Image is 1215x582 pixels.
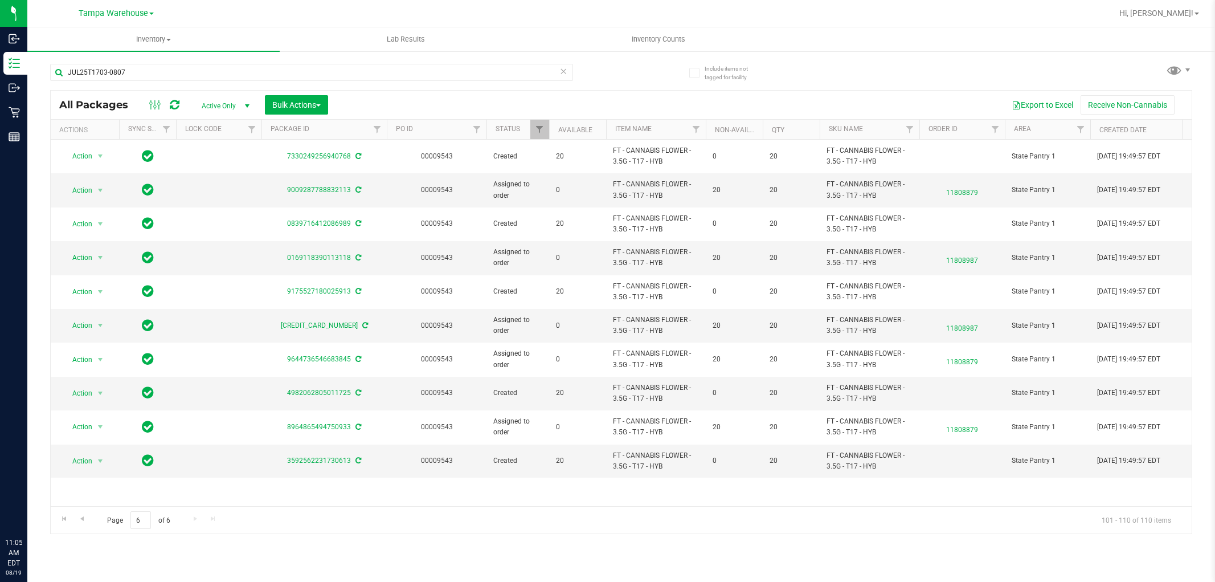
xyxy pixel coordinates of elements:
[97,511,179,529] span: Page of 6
[421,389,453,397] a: 00009543
[1097,354,1160,365] span: [DATE] 19:49:57 EDT
[1081,95,1175,115] button: Receive Non-Cannabis
[493,416,542,438] span: Assigned to order
[5,568,22,577] p: 08/19
[1012,455,1083,466] span: State Pantry 1
[368,120,387,139] a: Filter
[493,179,542,201] span: Assigned to order
[421,423,453,431] a: 00009543
[1097,253,1160,263] span: [DATE] 19:49:57 EDT
[713,185,756,196] span: 20
[9,131,20,143] inline-svg: Reports
[93,419,108,435] span: select
[613,348,699,370] span: FT - CANNABIS FLOWER - 3.5G - T17 - HYB
[556,354,599,365] span: 0
[287,389,351,397] a: 4982062805011725
[142,351,154,367] span: In Sync
[1012,151,1083,162] span: State Pantry 1
[243,120,261,139] a: Filter
[928,125,958,133] a: Order Id
[827,145,913,167] span: FT - CANNABIS FLOWER - 3.5G - T17 - HYB
[713,388,756,398] span: 0
[142,419,154,435] span: In Sync
[27,34,280,44] span: Inventory
[530,120,549,139] a: Filter
[827,213,913,235] span: FT - CANNABIS FLOWER - 3.5G - T17 - HYB
[1097,320,1160,331] span: [DATE] 19:49:57 EDT
[272,100,321,109] span: Bulk Actions
[829,125,863,133] a: SKU Name
[827,382,913,404] span: FT - CANNABIS FLOWER - 3.5G - T17 - HYB
[560,64,568,79] span: Clear
[27,27,280,51] a: Inventory
[142,385,154,401] span: In Sync
[493,388,542,398] span: Created
[142,182,154,198] span: In Sync
[142,453,154,469] span: In Sync
[396,125,413,133] a: PO ID
[926,250,998,266] span: 11808987
[1012,422,1083,433] span: State Pantry 1
[926,318,998,334] span: 11808987
[986,120,1005,139] a: Filter
[1097,286,1160,297] span: [DATE] 19:49:57 EDT
[354,186,361,194] span: Sync from Compliance System
[687,120,706,139] a: Filter
[93,284,108,300] span: select
[9,82,20,93] inline-svg: Outbound
[556,455,599,466] span: 20
[556,388,599,398] span: 20
[770,151,813,162] span: 20
[1071,120,1090,139] a: Filter
[142,215,154,231] span: In Sync
[1012,218,1083,229] span: State Pantry 1
[5,538,22,568] p: 11:05 AM EDT
[713,320,756,331] span: 20
[713,455,756,466] span: 0
[926,182,998,198] span: 11808879
[1097,455,1160,466] span: [DATE] 19:49:57 EDT
[1012,253,1083,263] span: State Pantry 1
[1004,95,1081,115] button: Export to Excel
[1097,185,1160,196] span: [DATE] 19:49:57 EDT
[128,125,172,133] a: Sync Status
[827,315,913,336] span: FT - CANNABIS FLOWER - 3.5G - T17 - HYB
[79,9,148,18] span: Tampa Warehouse
[157,120,176,139] a: Filter
[142,250,154,266] span: In Sync
[287,152,351,160] a: 7330249256940768
[1099,126,1147,134] a: Created Date
[1012,185,1083,196] span: State Pantry 1
[9,33,20,44] inline-svg: Inbound
[770,422,813,433] span: 20
[62,385,93,401] span: Action
[421,287,453,295] a: 00009543
[354,219,361,227] span: Sync from Compliance System
[496,125,520,133] a: Status
[613,247,699,268] span: FT - CANNABIS FLOWER - 3.5G - T17 - HYB
[56,511,72,527] a: Go to the first page
[613,281,699,303] span: FT - CANNABIS FLOWER - 3.5G - T17 - HYB
[616,34,701,44] span: Inventory Counts
[613,416,699,438] span: FT - CANNABIS FLOWER - 3.5G - T17 - HYB
[926,351,998,368] span: 11808879
[354,355,361,363] span: Sync from Compliance System
[62,250,93,266] span: Action
[556,218,599,229] span: 20
[770,388,813,398] span: 20
[1012,354,1083,365] span: State Pantry 1
[9,107,20,118] inline-svg: Retail
[354,254,361,262] span: Sync from Compliance System
[421,152,453,160] a: 00009543
[827,450,913,472] span: FT - CANNABIS FLOWER - 3.5G - T17 - HYB
[130,511,151,529] input: 6
[287,219,351,227] a: 0839716412086989
[354,287,361,295] span: Sync from Compliance System
[287,186,351,194] a: 9009287788832113
[713,422,756,433] span: 20
[354,423,361,431] span: Sync from Compliance System
[556,320,599,331] span: 0
[770,253,813,263] span: 20
[287,287,351,295] a: 9175527180025913
[827,179,913,201] span: FT - CANNABIS FLOWER - 3.5G - T17 - HYB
